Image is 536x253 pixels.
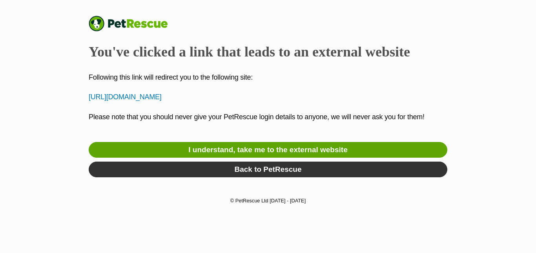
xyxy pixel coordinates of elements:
[89,112,447,133] p: Please note that you should never give your PetRescue login details to anyone, we will never ask ...
[89,43,447,60] h2: You've clicked a link that leads to an external website
[89,16,176,31] a: PetRescue
[89,162,447,177] a: Back to PetRescue
[89,72,447,83] p: Following this link will redirect you to the following site:
[230,198,306,204] small: © PetRescue Ltd [DATE] - [DATE]
[89,142,447,158] a: I understand, take me to the external website
[89,92,447,102] p: [URL][DOMAIN_NAME]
